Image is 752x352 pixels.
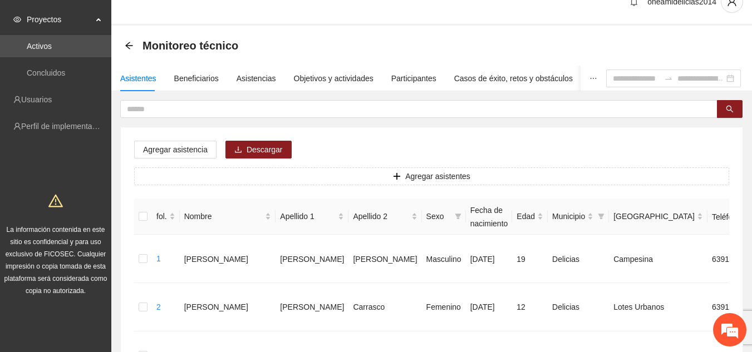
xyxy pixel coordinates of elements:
font: Delicias [552,255,579,264]
button: descargarDescargar [225,141,292,158]
span: más [393,172,401,181]
font: Sexo [426,212,444,221]
font: Lotes Urbanos [613,303,664,312]
a: Perfil de implementadora [21,122,108,131]
div: Atrás [125,41,134,51]
a: Concluidos [27,68,65,77]
span: ojo [13,16,21,23]
span: a [664,74,673,83]
div: Chatee con nosotros ahora [58,57,187,71]
span: Municipio [552,210,585,222]
span: filter [596,208,607,225]
font: Asistentes [120,74,156,83]
span: filtrar [455,213,461,220]
font: [PERSON_NAME] [184,255,248,264]
font: Casos de éxito, retos y obstáculos [454,74,573,83]
th: Colonia [609,199,707,235]
span: advertencia [48,194,63,208]
th: Edad [512,199,548,235]
font: Nombre [184,212,212,221]
th: Municipio [548,199,609,235]
font: [PERSON_NAME] [353,255,417,264]
font: Chatee con nosotros ahora [58,57,217,71]
div: Minimizar ventana de chat en vivo [183,6,209,32]
font: Objetivos y actividades [294,74,373,83]
font: [DATE] [470,255,495,264]
button: elipsis [581,66,606,91]
font: Masculino [426,255,461,264]
font: Monitoreo técnico [142,39,238,52]
span: descargar [234,146,242,155]
a: Usuarios [21,95,52,104]
font: Campesina [613,255,653,264]
font: [DATE] [470,303,495,312]
th: Apellido 1 [276,199,348,235]
font: [PERSON_NAME] [184,303,248,312]
font: 12 [517,303,525,312]
font: Descargar [247,145,283,154]
font: Delicias [552,303,579,312]
font: fol. [156,212,167,221]
font: Apellido 1 [280,212,314,221]
th: Apellido 2 [348,199,421,235]
th: fol. [152,199,180,235]
button: Agregar asistencia [134,141,217,158]
font: Teléfono [712,212,741,221]
button: másAgregar asistentes [134,167,729,185]
a: Activos [27,42,52,51]
span: derecho de intercambio [664,74,673,83]
font: Edad [517,212,535,221]
font: Beneficiarios [174,74,219,83]
font: [PERSON_NAME] [280,255,344,264]
font: 2 [156,303,161,311]
th: Nombre [180,199,276,235]
font: Carrasco [353,303,385,312]
font: Fecha de nacimiento [470,206,508,228]
span: flecha izquierda [125,41,134,50]
span: filter [598,213,604,220]
font: Asistencias [237,74,276,83]
font: 19 [517,255,525,264]
font: 1 [156,254,161,263]
font: La información contenida en este sitio es confidencial y para uso exclusivo de FICOSEC. Cualquier... [4,226,107,295]
span: buscar [726,105,734,114]
font: [PERSON_NAME] [280,303,344,312]
font: [GEOGRAPHIC_DATA] [613,212,695,221]
span: elipsis [589,75,597,82]
button: buscar [717,100,743,118]
span: Monitoreo técnico [142,37,238,54]
font: Apellido 2 [353,212,387,221]
span: filtrar [453,208,464,225]
textarea: Escriba su mensaje y pulse “Intro” [6,234,212,273]
font: Agregar asistentes [405,172,470,181]
font: Femenino [426,303,461,312]
font: Proyectos [27,15,61,24]
font: Agregar asistencia [143,145,208,154]
font: Participantes [391,74,436,83]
